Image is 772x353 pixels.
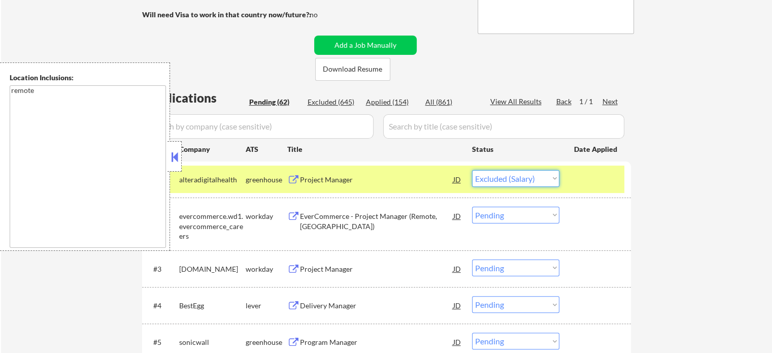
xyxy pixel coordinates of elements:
[145,114,374,139] input: Search by company (case sensitive)
[153,264,171,274] div: #3
[315,58,390,81] button: Download Resume
[179,211,246,241] div: evercommerce.wd1.evercommerce_careers
[179,144,246,154] div: Company
[246,337,287,347] div: greenhouse
[300,175,453,185] div: Project Manager
[300,301,453,311] div: Delivery Manager
[314,36,417,55] button: Add a Job Manually
[490,97,545,107] div: View All Results
[425,97,476,107] div: All (861)
[300,264,453,274] div: Project Manager
[556,97,573,107] div: Back
[300,211,453,231] div: EverCommerce - Project Manager (Remote, [GEOGRAPHIC_DATA])
[142,10,311,19] strong: Will need Visa to work in that country now/future?:
[579,97,602,107] div: 1 / 1
[574,144,619,154] div: Date Applied
[452,333,462,351] div: JD
[246,211,287,221] div: workday
[452,296,462,314] div: JD
[179,264,246,274] div: [DOMAIN_NAME]
[179,175,246,185] div: alteradigitalhealth
[310,10,339,20] div: no
[246,264,287,274] div: workday
[472,140,559,158] div: Status
[246,175,287,185] div: greenhouse
[10,73,166,83] div: Location Inclusions:
[246,144,287,154] div: ATS
[602,97,619,107] div: Next
[153,337,171,347] div: #5
[179,337,246,347] div: sonicwall
[452,260,462,278] div: JD
[145,92,246,104] div: Applications
[383,114,624,139] input: Search by title (case sensitive)
[153,301,171,311] div: #4
[179,301,246,311] div: BestEgg
[308,97,358,107] div: Excluded (645)
[452,207,462,225] div: JD
[287,144,462,154] div: Title
[249,97,300,107] div: Pending (62)
[366,97,417,107] div: Applied (154)
[246,301,287,311] div: lever
[452,170,462,188] div: JD
[300,337,453,347] div: Program Manager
